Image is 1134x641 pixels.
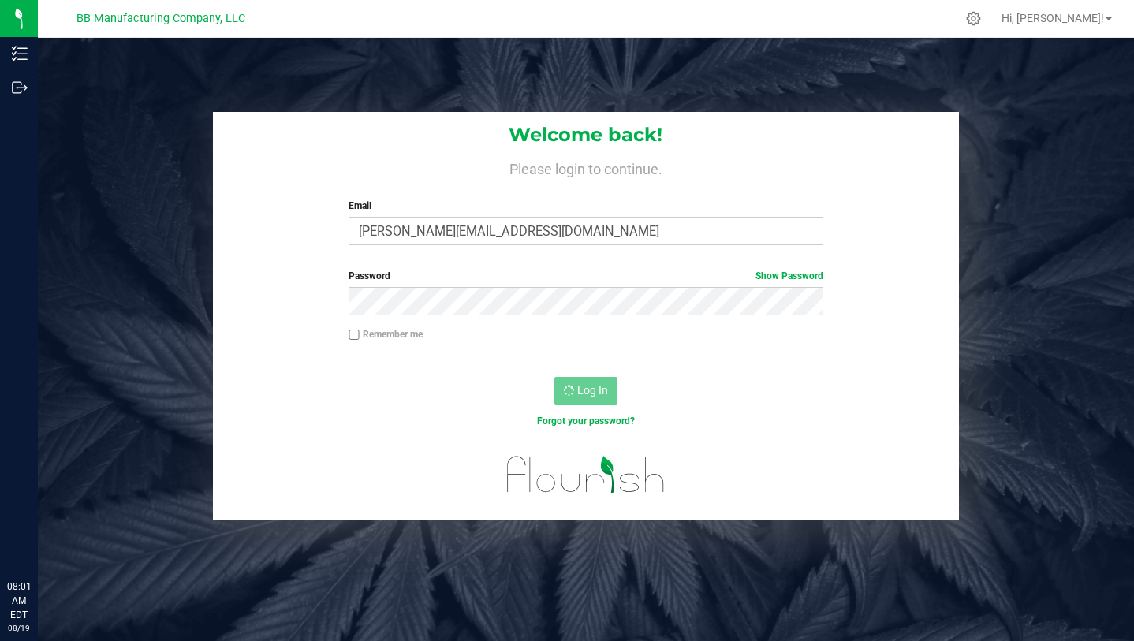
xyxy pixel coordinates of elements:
span: Log In [577,384,608,397]
span: BB Manufacturing Company, LLC [76,12,245,25]
a: Forgot your password? [537,416,635,427]
div: Manage settings [964,11,983,26]
span: Hi, [PERSON_NAME]! [1002,12,1104,24]
input: Remember me [349,330,360,341]
label: Remember me [349,327,423,341]
h1: Welcome back! [213,125,960,145]
inline-svg: Inventory [12,46,28,61]
img: flourish_logo.svg [493,445,680,505]
button: Log In [554,377,617,405]
inline-svg: Outbound [12,80,28,95]
a: Show Password [755,270,823,281]
span: Password [349,270,390,281]
p: 08/19 [7,622,31,634]
p: 08:01 AM EDT [7,580,31,622]
label: Email [349,199,823,213]
h4: Please login to continue. [213,158,960,177]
